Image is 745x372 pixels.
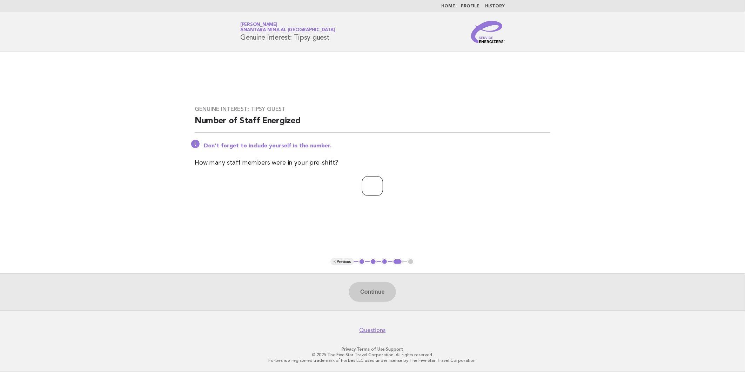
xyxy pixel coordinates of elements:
[441,4,455,8] a: Home
[158,358,587,363] p: Forbes is a registered trademark of Forbes LLC used under license by The Five Star Travel Corpora...
[240,23,335,41] h1: Genuine interest: Tipsy guest
[342,347,356,352] a: Privacy
[370,258,377,265] button: 2
[386,347,403,352] a: Support
[158,352,587,358] p: © 2025 The Five Star Travel Corporation. All rights reserved.
[240,28,335,33] span: Anantara Mina al [GEOGRAPHIC_DATA]
[471,21,505,43] img: Service Energizers
[240,22,335,32] a: [PERSON_NAME]Anantara Mina al [GEOGRAPHIC_DATA]
[360,327,386,334] a: Questions
[158,346,587,352] p: · ·
[357,347,385,352] a: Terms of Use
[358,258,365,265] button: 1
[392,258,403,265] button: 4
[381,258,388,265] button: 3
[195,158,550,168] p: How many staff members were in your pre-shift?
[485,4,505,8] a: History
[195,106,550,113] h3: Genuine interest: Tipsy guest
[331,258,354,265] button: < Previous
[204,142,550,150] p: Don't forget to include yourself in the number.
[195,115,550,133] h2: Number of Staff Energized
[461,4,479,8] a: Profile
